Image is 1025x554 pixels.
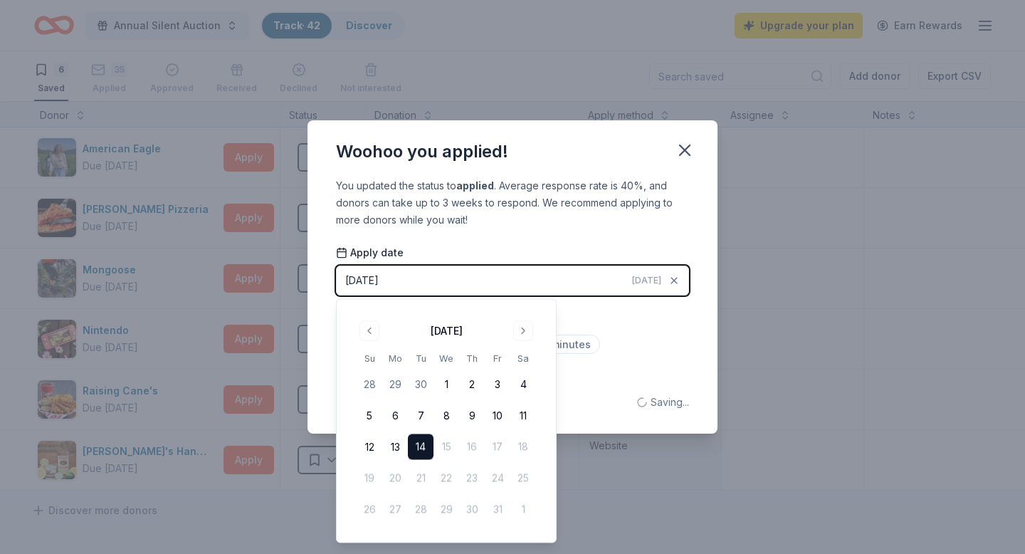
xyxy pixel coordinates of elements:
button: Go to previous month [359,321,379,341]
span: Apply date [336,246,404,260]
button: 10 [485,403,510,429]
button: 30 [408,372,433,397]
button: 5 [357,403,382,429]
button: 11 [510,403,536,429]
b: applied [456,179,494,192]
button: 1 [433,372,459,397]
th: Friday [485,351,510,366]
button: [DATE][DATE] [336,266,689,296]
div: [DATE] [431,323,463,340]
button: 4 [510,372,536,397]
button: 13 [382,434,408,460]
th: Wednesday [433,351,459,366]
button: 7 [408,403,433,429]
button: 14 [408,434,433,460]
div: [DATE] [345,272,379,289]
button: 28 [357,372,382,397]
span: [DATE] [632,275,661,286]
button: 12 [357,434,382,460]
button: 2 [459,372,485,397]
div: You updated the status to . Average response rate is 40%, and donors can take up to 3 weeks to re... [336,177,689,229]
div: Woohoo you applied! [336,140,508,163]
button: 29 [382,372,408,397]
th: Sunday [357,351,382,366]
button: 3 [485,372,510,397]
th: Tuesday [408,351,433,366]
th: Monday [382,351,408,366]
button: 9 [459,403,485,429]
button: Go to next month [513,321,533,341]
th: Saturday [510,351,536,366]
button: 6 [382,403,408,429]
button: 8 [433,403,459,429]
th: Thursday [459,351,485,366]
